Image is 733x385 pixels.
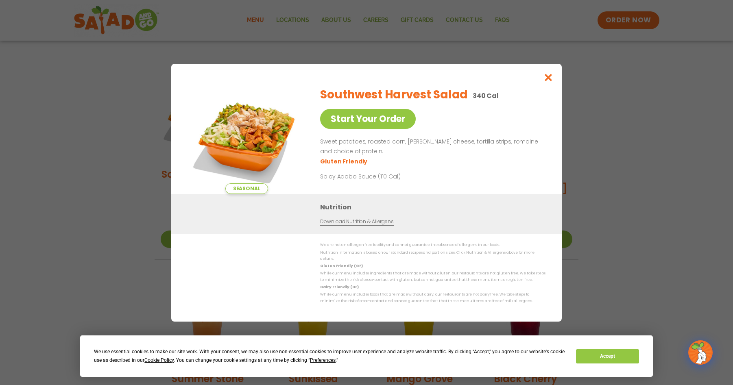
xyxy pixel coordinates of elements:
[535,64,562,91] button: Close modal
[80,335,653,377] div: Cookie Consent Prompt
[320,109,416,129] a: Start Your Order
[320,249,545,262] p: Nutrition information is based on our standard recipes and portion sizes. Click Nutrition & Aller...
[320,218,393,226] a: Download Nutrition & Allergens
[320,172,471,181] p: Spicy Adobo Sauce (110 Cal)
[473,91,499,101] p: 340 Cal
[310,357,336,363] span: Preferences
[144,357,174,363] span: Cookie Policy
[576,349,639,363] button: Accept
[320,202,550,212] h3: Nutrition
[94,348,566,365] div: We use essential cookies to make our site work. With your consent, we may also use non-essential ...
[320,291,545,304] p: While our menu includes foods that are made without dairy, our restaurants are not dairy free. We...
[320,263,362,268] strong: Gluten Friendly (GF)
[320,242,545,248] p: We are not an allergen free facility and cannot guarantee the absence of allergens in our foods.
[320,157,369,165] li: Gluten Friendly
[320,137,542,157] p: Sweet potatoes, roasted corn, [PERSON_NAME] cheese, tortilla strips, romaine and choice of protein.
[190,80,303,194] img: Featured product photo for Southwest Harvest Salad
[320,270,545,283] p: While our menu includes ingredients that are made without gluten, our restaurants are not gluten ...
[320,86,468,103] h2: Southwest Harvest Salad
[689,341,712,364] img: wpChatIcon
[320,285,358,289] strong: Dairy Friendly (DF)
[225,183,268,194] span: Seasonal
